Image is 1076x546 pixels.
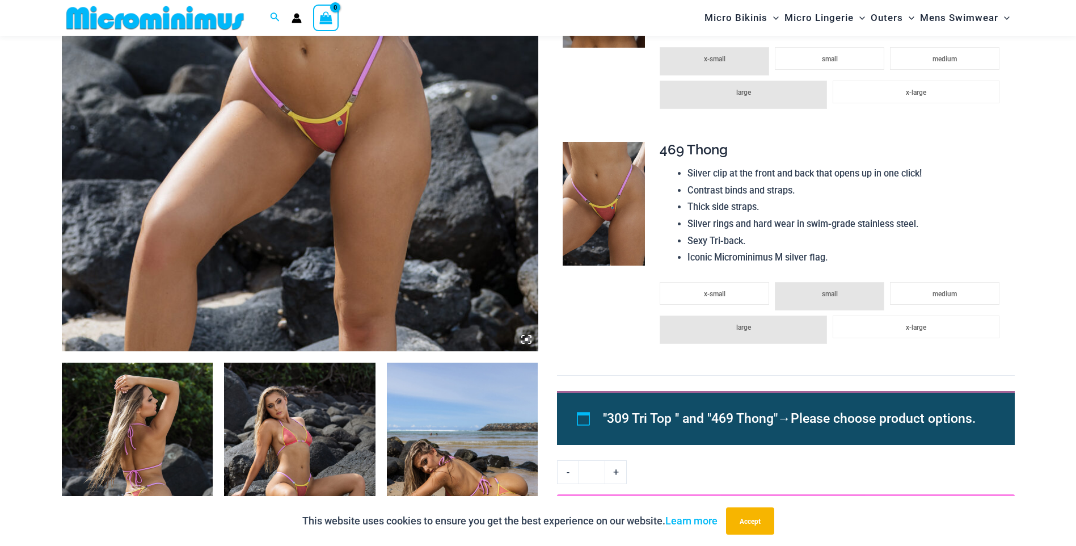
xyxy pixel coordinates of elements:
[833,316,999,338] li: x-large
[767,3,779,32] span: Menu Toggle
[292,13,302,23] a: Account icon link
[62,5,248,31] img: MM SHOP LOGO FLAT
[704,290,725,298] span: x-small
[998,3,1010,32] span: Menu Toggle
[775,282,884,310] li: small
[313,5,339,31] a: View Shopping Cart, empty
[270,11,280,25] a: Search icon link
[687,199,1005,216] li: Thick side straps.
[557,460,579,484] a: -
[700,2,1015,34] nav: Site Navigation
[563,142,645,266] img: Maya Sunkist Coral 469 Bottom
[660,47,769,75] li: x-small
[906,89,926,96] span: x-large
[782,3,868,32] a: Micro LingerieMenu ToggleMenu Toggle
[871,3,903,32] span: Outers
[603,406,989,432] li: →
[302,513,718,530] p: This website uses cookies to ensure you get the best experience on our website.
[775,47,884,70] li: small
[784,3,854,32] span: Micro Lingerie
[890,47,999,70] li: medium
[833,81,999,103] li: x-large
[660,282,769,305] li: x-small
[603,411,778,426] span: "309 Tri Top " and "469 Thong"
[660,81,826,109] li: large
[920,3,998,32] span: Mens Swimwear
[660,316,826,344] li: large
[687,182,1005,199] li: Contrast binds and straps.
[687,165,1005,182] li: Silver clip at the front and back that opens up in one click!
[579,460,605,484] input: Product quantity
[665,515,718,527] a: Learn more
[906,324,926,331] span: x-large
[890,282,999,305] li: medium
[903,3,914,32] span: Menu Toggle
[736,89,751,96] span: large
[932,55,957,63] span: medium
[822,290,838,298] span: small
[917,3,1012,32] a: Mens SwimwearMenu ToggleMenu Toggle
[605,460,627,484] a: +
[702,3,782,32] a: Micro BikinisMenu ToggleMenu Toggle
[791,411,976,426] span: Please choose product options.
[736,324,751,331] span: large
[687,233,1005,250] li: Sexy Tri-back.
[868,3,917,32] a: OutersMenu ToggleMenu Toggle
[557,494,1014,522] button: Add to cart
[687,249,1005,266] li: Iconic Microminimus M silver flag.
[704,3,767,32] span: Micro Bikinis
[687,216,1005,233] li: Silver rings and hard wear in swim-grade stainless steel.
[822,55,838,63] span: small
[660,141,728,158] span: 469 Thong
[726,507,774,535] button: Accept
[854,3,865,32] span: Menu Toggle
[704,55,725,63] span: x-small
[932,290,957,298] span: medium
